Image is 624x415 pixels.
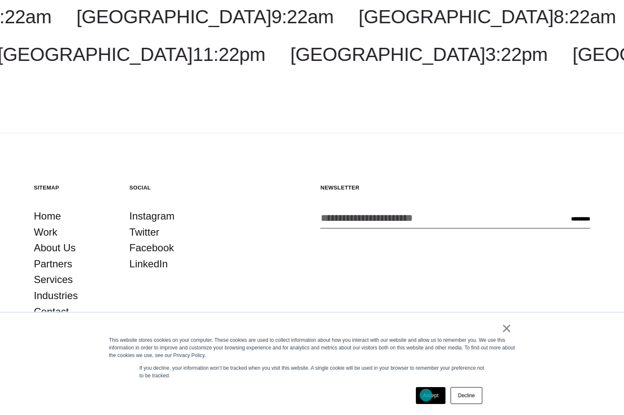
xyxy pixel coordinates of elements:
a: [GEOGRAPHIC_DATA]8:22am [359,6,616,27]
a: Decline [451,387,482,404]
a: Facebook [129,240,174,256]
a: Partners [34,256,72,272]
span: 9:22am [271,6,333,27]
a: × [502,324,512,332]
a: Accept [416,387,446,404]
a: Twitter [129,224,159,240]
a: Home [34,208,61,224]
a: About Us [34,240,76,256]
h5: Newsletter [320,184,590,191]
span: 3:22pm [485,44,547,65]
span: 11:22pm [192,44,265,65]
a: Contact [34,304,69,320]
a: [GEOGRAPHIC_DATA]9:22am [77,6,334,27]
span: 8:22am [553,6,616,27]
a: Work [34,224,58,240]
h5: Social [129,184,208,191]
a: Services [34,272,73,288]
h5: Sitemap [34,184,113,191]
a: Instagram [129,208,175,224]
p: If you decline, your information won’t be tracked when you visit this website. A single cookie wi... [140,364,485,379]
div: This website stores cookies on your computer. These cookies are used to collect information about... [109,336,515,359]
a: LinkedIn [129,256,168,272]
a: [GEOGRAPHIC_DATA]3:22pm [290,44,547,65]
a: Industries [34,288,78,304]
